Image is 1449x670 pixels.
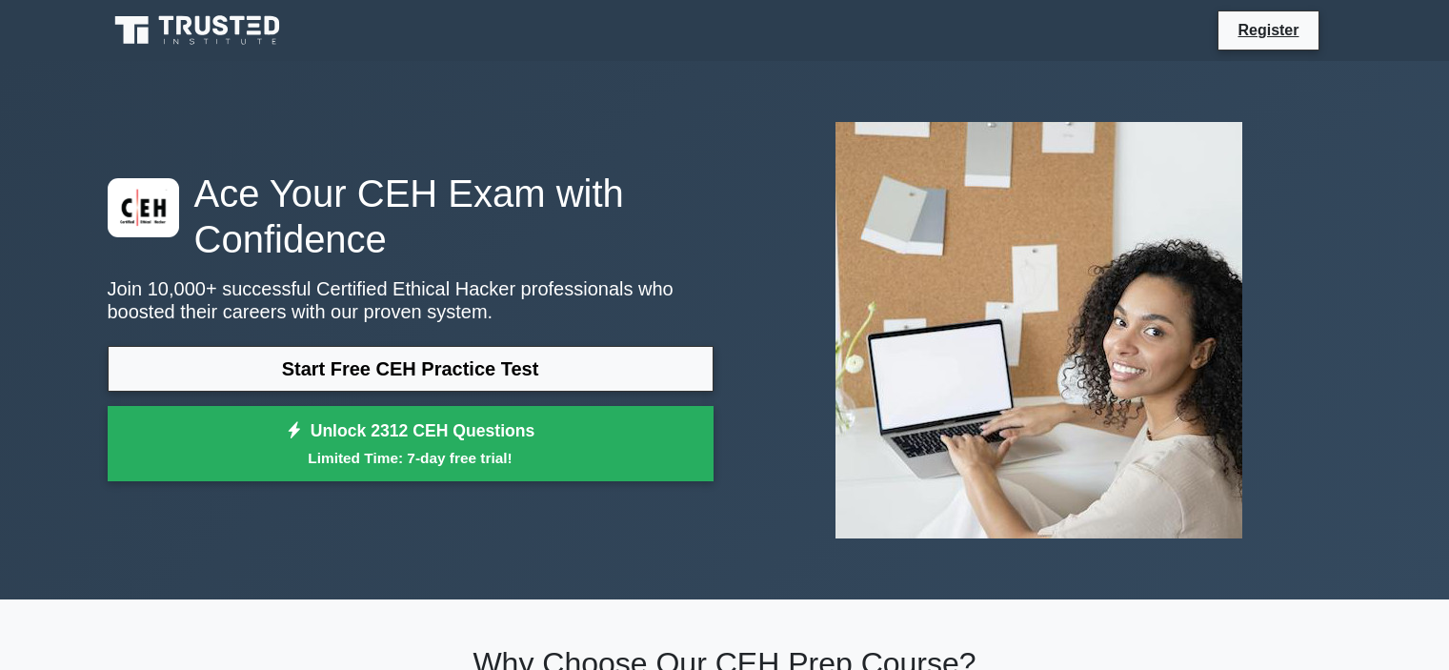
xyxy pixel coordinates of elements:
[108,346,714,392] a: Start Free CEH Practice Test
[108,277,714,323] p: Join 10,000+ successful Certified Ethical Hacker professionals who boosted their careers with our...
[131,447,690,469] small: Limited Time: 7-day free trial!
[108,406,714,482] a: Unlock 2312 CEH QuestionsLimited Time: 7-day free trial!
[1226,18,1310,42] a: Register
[108,171,714,262] h1: Ace Your CEH Exam with Confidence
